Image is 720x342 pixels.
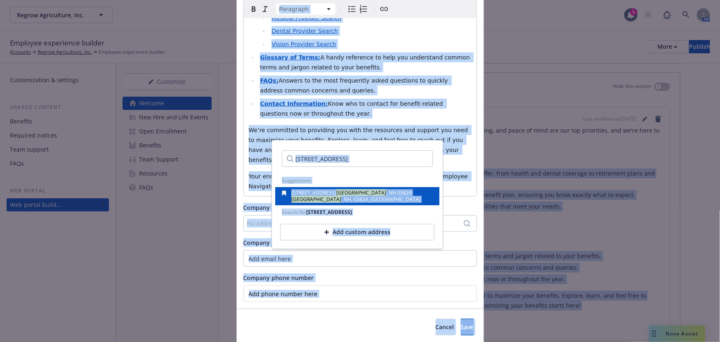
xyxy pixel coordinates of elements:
[306,209,352,216] div: [STREET_ADDRESS]
[260,77,279,84] a: FAQs:
[260,54,472,71] span: A handy reference to help you understand common terms and jargon related to your benefits.
[292,189,337,196] span: [STREET_ADDRESS]
[280,224,434,240] button: Add custom address
[243,285,477,302] input: Add phone number here
[282,177,433,184] div: Suggestions
[461,323,474,331] span: Save
[260,3,271,15] button: Italic
[346,3,358,15] button: Bulleted list
[282,150,433,167] input: Search
[387,189,412,196] span: , NH 03824
[346,3,369,15] div: toggle group
[249,127,470,163] span: We’re committed to providing you with the resources and support you need to maximize your benefit...
[276,3,335,15] button: Block type
[282,209,352,216] div: Search for
[260,77,450,94] span: Answers to the most frequently asked questions to quickly address common concerns and queries.
[243,250,477,267] input: Add email here
[260,100,328,107] a: Contact Information:
[461,319,474,335] button: Save
[243,274,314,282] span: Company phone number
[243,204,294,211] span: Company address
[378,3,390,15] button: Create link
[271,41,336,47] a: Vision Provider Search
[260,54,320,61] a: Glossary of Terms:
[249,173,470,190] span: Your enrollments are managed on Employee Navigator. To access Employee Navigator please
[292,196,342,203] mark: [GEOGRAPHIC_DATA]
[436,323,454,331] span: Cancel
[275,187,439,205] button: [STREET_ADDRESS][GEOGRAPHIC_DATA], NH 03824[GEOGRAPHIC_DATA], NH, 03824, [GEOGRAPHIC_DATA]
[247,219,465,228] div: No address selected
[464,220,470,227] svg: Search
[436,319,454,335] button: Cancel
[243,239,287,247] span: Company email
[337,189,387,196] mark: [GEOGRAPHIC_DATA]
[248,3,260,15] button: Bold
[358,3,369,15] button: Numbered list
[342,196,421,203] span: , NH, 03824, [GEOGRAPHIC_DATA]
[271,28,338,34] a: Dental Provider Search
[260,100,445,117] span: Know who to contact for benefit-related questions now or throughout the year.
[243,215,477,232] button: No address selected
